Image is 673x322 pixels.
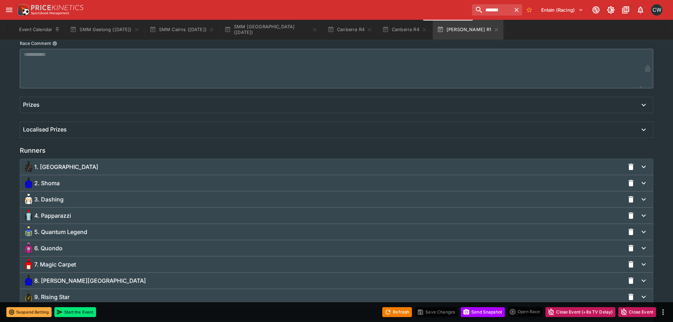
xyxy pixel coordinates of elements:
[649,2,665,18] button: Clint Wallis
[537,4,588,16] button: Select Tenant
[66,20,143,40] button: SMM Geelong ([DATE])
[34,196,64,203] span: 3. Dashing
[433,20,503,40] button: [PERSON_NAME] R1
[23,242,34,254] img: quondo_64x64.png
[651,4,662,16] div: Clint Wallis
[145,20,219,40] button: SMM Cairns ([DATE])
[378,20,431,40] button: Canberra R4
[23,161,34,172] img: curzon-park_64x64.png
[23,126,67,133] h6: Localised Prizes
[31,5,83,10] img: PriceKinetics
[604,4,617,16] button: Toggle light/dark mode
[54,307,96,317] button: Start the Event
[619,4,632,16] button: Documentation
[23,226,34,238] img: quantum-legend_64x64.png
[472,4,511,16] input: search
[52,41,57,46] button: Race Comment
[34,261,76,268] span: 7. Magic Carpet
[323,20,377,40] button: Canberra R4
[15,20,64,40] button: Event Calendar
[23,194,34,205] img: dashing_64x64.png
[23,259,34,270] img: magic-carpet_64x64.png
[34,277,146,285] span: 8. [PERSON_NAME][GEOGRAPHIC_DATA]
[16,3,30,17] img: PriceKinetics Logo
[34,228,87,236] span: 5. Quantum Legend
[20,146,46,154] h5: Runners
[508,307,543,317] div: split button
[382,307,412,317] button: Refresh
[23,275,34,286] img: taylor-square_64x64.png
[634,4,647,16] button: Notifications
[31,12,69,15] img: Sportsbook Management
[23,291,34,303] img: rising-star_64x64.png
[618,307,656,317] button: Close Event
[659,308,667,316] button: more
[23,101,40,109] h6: Prizes
[34,245,63,252] span: 6. Quondo
[3,4,16,16] button: open drawer
[20,40,51,46] p: Race Comment
[34,163,98,171] span: 1. [GEOGRAPHIC_DATA]
[34,293,70,301] span: 9. Rising Star
[545,307,615,317] button: Close Event (+8s TV Delay)
[461,307,505,317] button: Send Snapshot
[6,307,52,317] button: Suspend Betting
[34,212,71,219] span: 4. Papparazzi
[220,20,322,40] button: SMM [GEOGRAPHIC_DATA] ([DATE])
[23,177,34,189] img: shoma_64x64.png
[524,4,535,16] button: No Bookmarks
[23,210,34,221] img: papparazzi_64x64.png
[590,4,602,16] button: Connected to PK
[34,180,60,187] span: 2. Shoma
